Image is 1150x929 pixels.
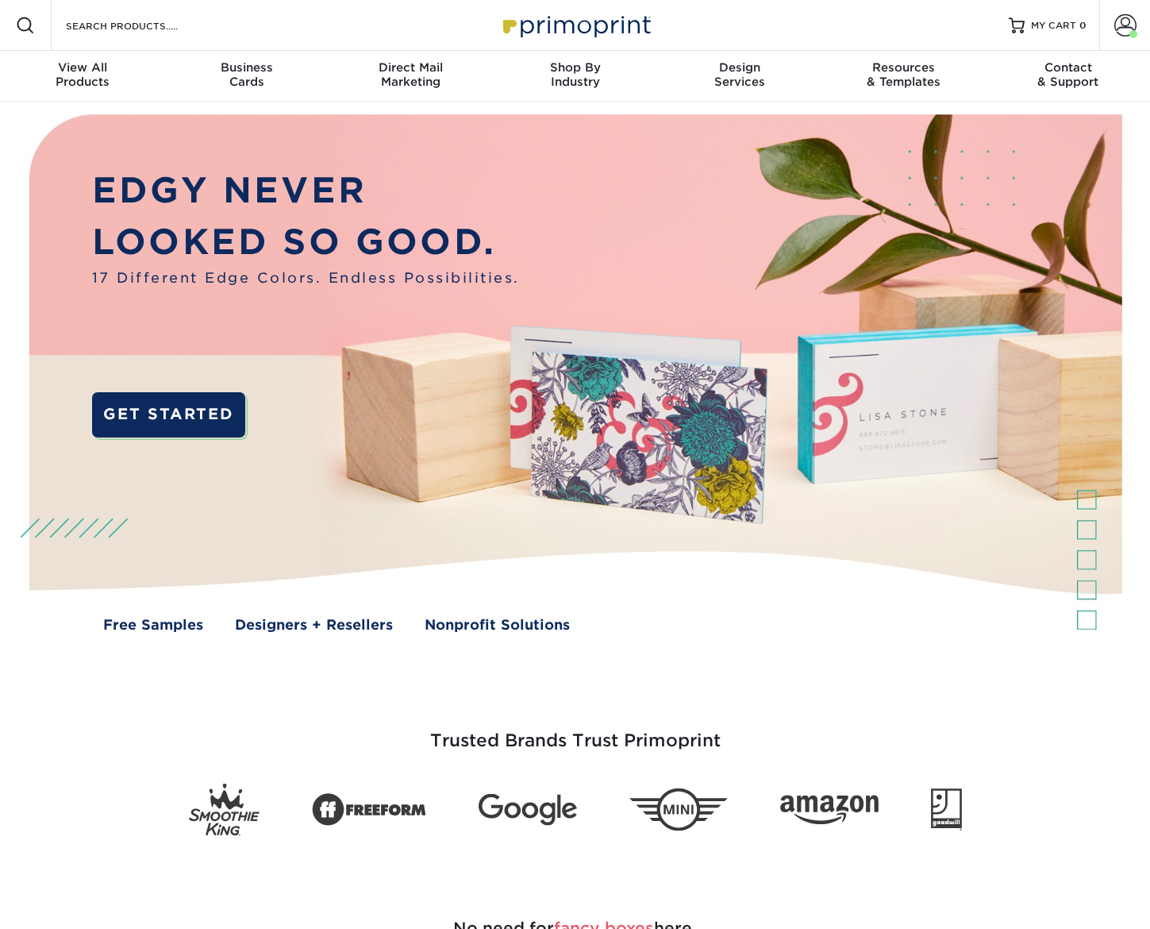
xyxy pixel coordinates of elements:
a: Designers + Resellers [235,615,393,635]
a: Nonprofit Solutions [425,615,570,635]
a: Shop ByIndustry [493,51,657,102]
div: Services [657,60,821,89]
img: Goodwill [931,788,962,831]
a: GET STARTED [92,392,245,438]
span: Business [164,60,329,75]
div: Cards [164,60,329,89]
span: MY CART [1031,19,1076,33]
div: Industry [493,60,657,89]
img: Google [479,793,577,826]
img: Amazon [780,795,879,825]
span: Direct Mail [329,60,493,75]
span: 0 [1079,20,1087,31]
span: Shop By [493,60,657,75]
div: & Templates [821,60,986,89]
span: Contact [986,60,1150,75]
span: 17 Different Edge Colors. Endless Possibilities. [92,268,520,288]
p: LOOKED SO GOOD. [92,216,520,268]
h3: Trusted Brands Trust Primoprint [111,692,1040,770]
span: Design [657,60,821,75]
p: EDGY NEVER [92,164,520,216]
img: Freeform [312,784,426,835]
a: Contact& Support [986,51,1150,102]
a: Resources& Templates [821,51,986,102]
img: Primoprint [496,8,655,42]
a: BusinessCards [164,51,329,102]
img: Mini [629,788,728,831]
a: DesignServices [657,51,821,102]
span: Resources [821,60,986,75]
img: Smoothie King [189,783,260,836]
a: Free Samples [103,615,203,635]
div: Marketing [329,60,493,89]
a: Direct MailMarketing [329,51,493,102]
div: & Support [986,60,1150,89]
input: SEARCH PRODUCTS..... [64,16,219,35]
